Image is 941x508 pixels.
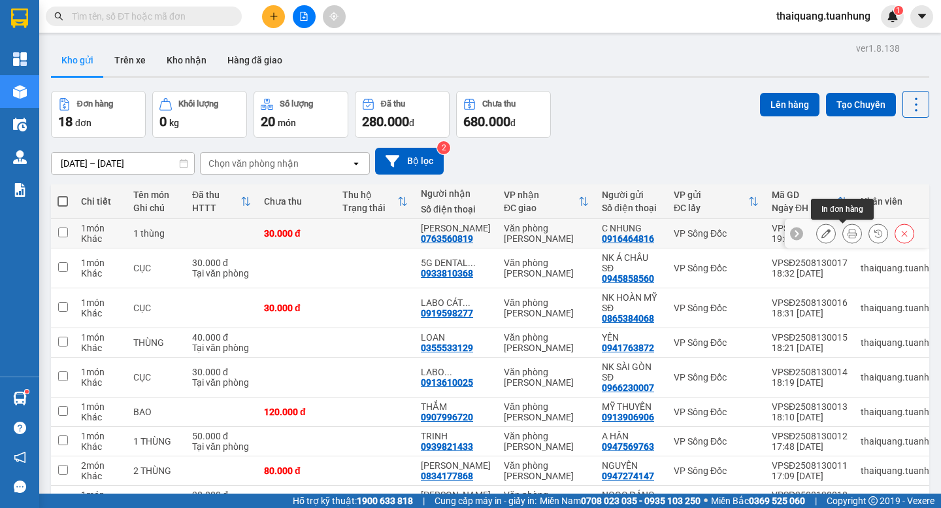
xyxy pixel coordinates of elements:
span: caret-down [916,10,928,22]
div: LOAN [421,332,491,343]
span: thaiquang.tuanhung [766,8,881,24]
div: VP Sông Đốc [674,407,759,417]
div: 0947274147 [602,471,654,481]
div: Tại văn phòng [192,343,251,353]
div: 2 THÙNG [133,466,179,476]
img: warehouse-icon [13,118,27,131]
div: Chi tiết [81,196,120,207]
div: TRINH [421,431,491,441]
button: file-add [293,5,316,28]
button: Số lượng20món [254,91,348,138]
span: ... [463,297,470,308]
div: Chưa thu [482,99,516,109]
div: 1 món [81,367,120,377]
div: Khác [81,308,120,318]
button: Đơn hàng18đơn [51,91,146,138]
div: Văn phòng [PERSON_NAME] [504,401,589,422]
div: In đơn hàng [811,199,874,220]
div: CỤC [133,303,179,313]
span: Miền Bắc [711,494,805,508]
img: icon-new-feature [887,10,899,22]
span: search [54,12,63,21]
div: Tên món [133,190,179,200]
svg: open [351,158,361,169]
div: 0913610025 [421,377,473,388]
div: Ngày ĐH [772,203,837,213]
div: YẾN [602,332,661,343]
button: Kho gửi [51,44,104,76]
span: | [815,494,817,508]
div: VPSĐ2508130010 [772,490,848,500]
div: Khác [81,377,120,388]
div: Khác [81,233,120,244]
div: A HÂN [602,431,661,441]
div: 0947569763 [602,441,654,452]
div: 0916464816 [602,233,654,244]
div: Người nhận [421,188,491,199]
div: VP Sông Đốc [674,372,759,382]
span: question-circle [14,422,26,434]
div: Số lượng [280,99,313,109]
span: plus [269,12,278,21]
div: NK SÀI GÒN SĐ [602,362,661,382]
div: 0355533129 [421,343,473,353]
li: 02839.63.63.63 [6,45,249,61]
div: 1 món [81,332,120,343]
div: C THANH [421,460,491,471]
div: Sửa đơn hàng [816,224,836,243]
div: Văn phòng [PERSON_NAME] [504,258,589,279]
button: Tạo Chuyến [826,93,896,116]
div: Chưa thu [264,196,329,207]
div: Khác [81,471,120,481]
img: solution-icon [13,183,27,197]
div: NGỌC HÂN [421,490,491,500]
img: dashboard-icon [13,52,27,66]
span: ... [444,367,452,377]
div: 1 món [81,258,120,268]
span: đơn [75,118,91,128]
div: 5G DENTAL LAB [421,258,491,268]
div: VPSĐ2508130016 [772,297,848,308]
div: VP Sông Đốc [674,466,759,476]
div: 0834177868 [421,471,473,481]
div: 0919598277 [421,308,473,318]
div: 17:09 [DATE] [772,471,848,481]
div: 18:32 [DATE] [772,268,848,279]
div: Chọn văn phòng nhận [208,157,299,170]
div: VP Sông Đốc [674,263,759,273]
div: VPSĐ2508130013 [772,401,848,412]
div: C NHUNG [602,223,661,233]
div: VP nhận [504,190,578,200]
img: logo-vxr [11,8,28,28]
div: 18:19 [DATE] [772,377,848,388]
span: Miền Nam [540,494,701,508]
div: Đã thu [192,190,240,200]
img: warehouse-icon [13,392,27,405]
span: 280.000 [362,114,409,129]
div: THẮM [421,401,491,412]
strong: 0708 023 035 - 0935 103 250 [581,496,701,506]
th: Toggle SortBy [186,184,257,219]
div: 2 món [81,460,120,471]
button: caret-down [910,5,933,28]
button: Lên hàng [760,93,819,116]
div: 30.000 đ [264,228,329,239]
div: VPSĐ2508130012 [772,431,848,441]
div: 19:07 [DATE] [772,233,848,244]
div: Khối lượng [178,99,218,109]
div: CỤC [133,263,179,273]
div: Văn phòng [PERSON_NAME] [504,431,589,452]
button: Khối lượng0kg [152,91,247,138]
div: VP Sông Đốc [674,303,759,313]
span: aim [329,12,338,21]
span: Cung cấp máy in - giấy in: [435,494,537,508]
div: Khác [81,412,120,422]
div: 30.000 đ [192,367,251,377]
div: 17:48 [DATE] [772,441,848,452]
div: Đơn hàng [77,99,113,109]
div: VPSĐ2508130011 [772,460,848,471]
b: [PERSON_NAME] [75,8,185,25]
div: Khác [81,268,120,279]
button: Bộ lọc [375,148,444,175]
div: 1 THÙNG [133,436,179,447]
